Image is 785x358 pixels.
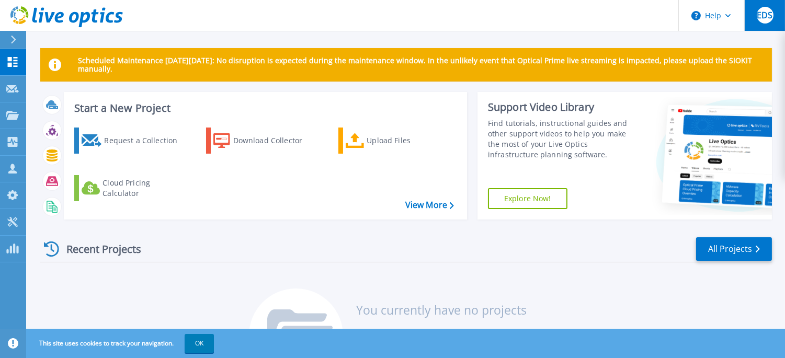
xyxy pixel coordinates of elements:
[757,11,772,19] span: EDS
[359,328,527,341] li: Projects will appear here once:
[338,128,455,154] a: Upload Files
[367,130,450,151] div: Upload Files
[74,102,453,114] h3: Start a New Project
[206,128,323,154] a: Download Collector
[29,334,214,353] span: This site uses cookies to track your navigation.
[233,130,317,151] div: Download Collector
[696,237,772,261] a: All Projects
[104,130,188,151] div: Request a Collection
[405,200,454,210] a: View More
[185,334,214,353] button: OK
[356,304,527,316] h3: You currently have no projects
[78,56,764,73] p: Scheduled Maintenance [DATE][DATE]: No disruption is expected during the maintenance window. In t...
[74,128,191,154] a: Request a Collection
[103,178,186,199] div: Cloud Pricing Calculator
[488,118,635,160] div: Find tutorials, instructional guides and other support videos to help you make the most of your L...
[488,188,567,209] a: Explore Now!
[40,236,155,262] div: Recent Projects
[74,175,191,201] a: Cloud Pricing Calculator
[488,100,635,114] div: Support Video Library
